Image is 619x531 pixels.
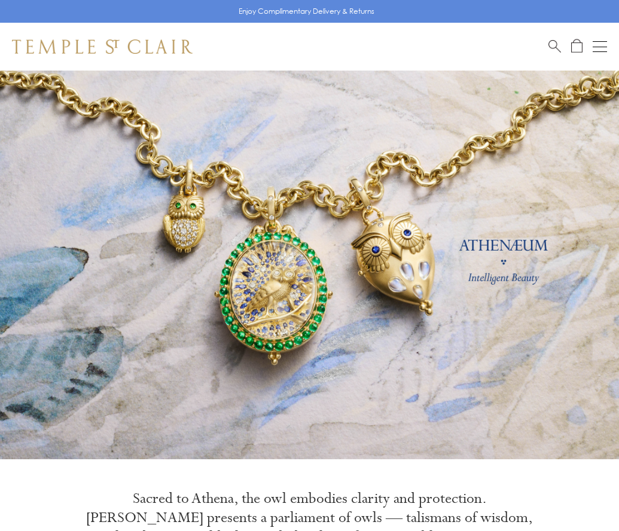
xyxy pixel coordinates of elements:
a: Open Shopping Bag [571,39,583,54]
a: Search [548,39,561,54]
img: Temple St. Clair [12,39,193,54]
button: Open navigation [593,39,607,54]
p: Enjoy Complimentary Delivery & Returns [239,5,374,17]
